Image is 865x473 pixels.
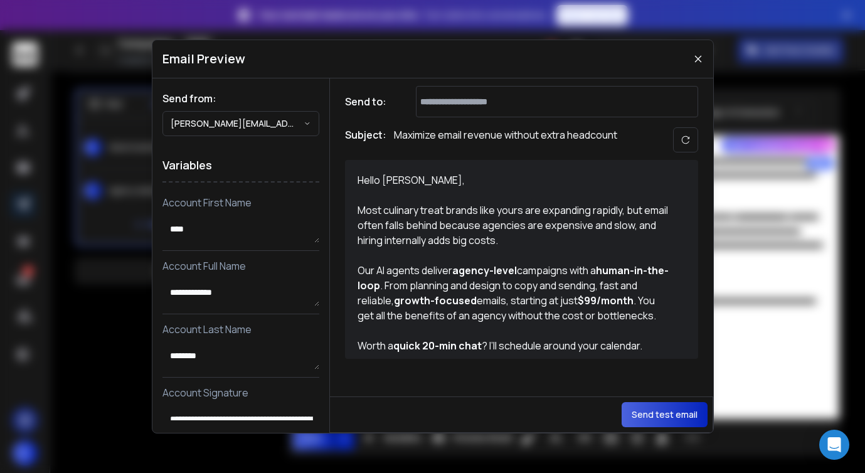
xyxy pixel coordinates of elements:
[162,50,245,68] h1: Email Preview
[622,402,708,427] button: Send test email
[578,294,634,307] strong: $99/month
[358,203,671,248] div: Most culinary treat brands like yours are expanding rapidly, but email often falls behind because...
[394,294,477,307] strong: growth-focused
[162,385,319,400] p: Account Signature
[393,339,482,353] strong: quick 20-min chat
[819,430,849,460] div: Open Intercom Messenger
[162,195,319,210] p: Account First Name
[162,91,319,106] h1: Send from:
[345,127,386,152] h1: Subject:
[358,263,669,292] strong: human-in-the-loop
[452,263,517,277] strong: agency-level
[358,338,671,353] div: Worth a ? I’ll schedule around your calendar.
[162,322,319,337] p: Account Last Name
[171,117,304,130] p: [PERSON_NAME][EMAIL_ADDRESS][DOMAIN_NAME]
[358,173,671,188] div: Hello [PERSON_NAME],
[394,127,617,152] p: Maximize email revenue without extra headcount
[162,149,319,183] h1: Variables
[358,263,671,323] div: Our AI agents deliver campaigns with a . From planning and design to copy and sending, fast and r...
[345,94,395,109] h1: Send to:
[162,258,319,274] p: Account Full Name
